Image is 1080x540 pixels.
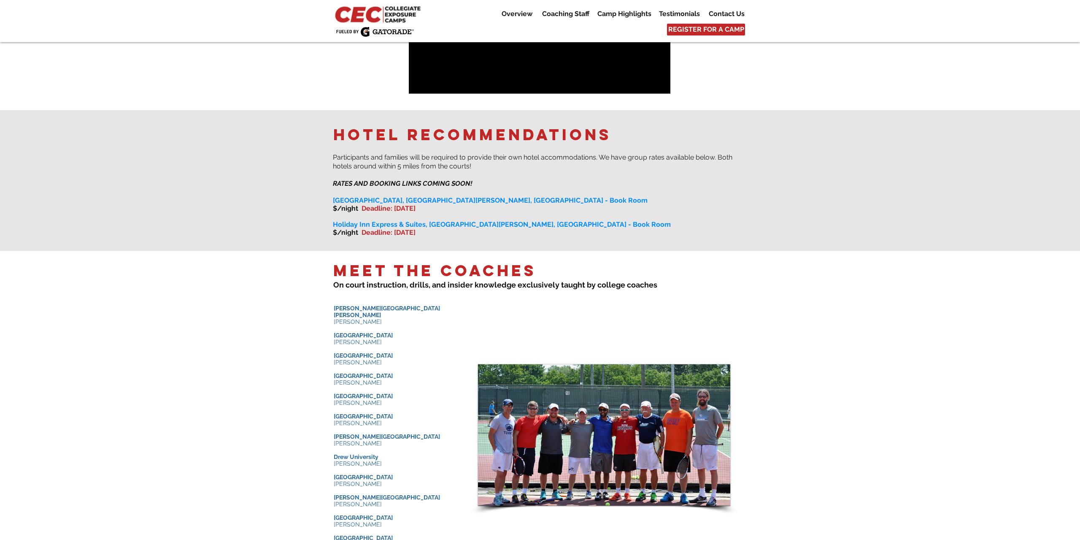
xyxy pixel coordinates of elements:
[334,379,382,386] span: [PERSON_NAME]
[536,9,591,19] a: Coaching Staff
[668,25,744,34] span: REGISTER FOR A CAMP
[653,9,702,19] a: Testimonials
[334,433,440,440] span: [PERSON_NAME][GEOGRAPHIC_DATA]
[333,220,671,228] span: Holiday Inn Express & Suites, [GEOGRAPHIC_DATA][PERSON_NAME], [GEOGRAPHIC_DATA] - Book Room
[334,318,382,325] span: [PERSON_NAME]
[334,332,393,339] span: [GEOGRAPHIC_DATA]
[333,125,611,144] span: hotel recommendations
[702,9,747,19] a: Contact Us
[334,393,393,399] span: [GEOGRAPHIC_DATA]
[334,420,382,426] span: [PERSON_NAME]
[333,261,536,280] span: Meet the Coaches
[333,153,732,170] span: Participants and families will be required to provide their own hotel accommodations. We have gro...
[334,494,440,501] span: [PERSON_NAME][GEOGRAPHIC_DATA]
[334,352,393,359] span: [GEOGRAPHIC_DATA]
[362,204,416,212] span: Deadline: [DATE]
[336,27,414,37] img: Fueled by Gatorade.png
[495,9,535,19] a: Overview
[333,179,472,187] span: RATES AND BOOKING LINKS COMING SOON!
[334,480,382,487] span: [PERSON_NAME]
[333,4,424,24] img: CEC Logo Primary_edited.jpg
[334,501,382,507] span: [PERSON_NAME]
[334,440,382,447] span: [PERSON_NAME]
[334,399,382,406] span: [PERSON_NAME]
[667,24,745,35] a: REGISTER FOR A CAMP
[333,153,746,171] p: ​​
[362,228,416,236] span: Deadline: [DATE]
[333,280,429,289] span: On court instruction, drills
[334,521,382,528] span: [PERSON_NAME]
[522,280,657,289] span: xclusively taught by college coaches
[591,9,652,19] a: Camp Highlights
[333,196,648,204] span: [GEOGRAPHIC_DATA], [GEOGRAPHIC_DATA][PERSON_NAME], [GEOGRAPHIC_DATA] - Book Room
[334,453,378,460] span: Drew University
[429,280,522,289] span: , and insider knowledge e
[334,372,393,379] span: [GEOGRAPHIC_DATA]
[334,305,440,318] span: [PERSON_NAME][GEOGRAPHIC_DATA][PERSON_NAME]
[655,9,704,19] p: Testimonials
[334,359,382,366] span: [PERSON_NAME]
[468,9,747,19] nav: Site
[705,9,749,19] p: Contact Us
[333,228,358,236] span: $/night
[334,413,393,420] span: [GEOGRAPHIC_DATA]
[593,9,656,19] p: Camp Highlights
[497,9,537,19] p: Overview
[333,204,358,212] span: $/night
[334,474,393,480] span: [GEOGRAPHIC_DATA]
[478,364,730,506] div: Slide show gallery
[538,9,594,19] p: Coaching Staff
[334,460,382,467] span: [PERSON_NAME]
[334,339,382,345] span: [PERSON_NAME]
[334,514,393,521] span: [GEOGRAPHIC_DATA]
